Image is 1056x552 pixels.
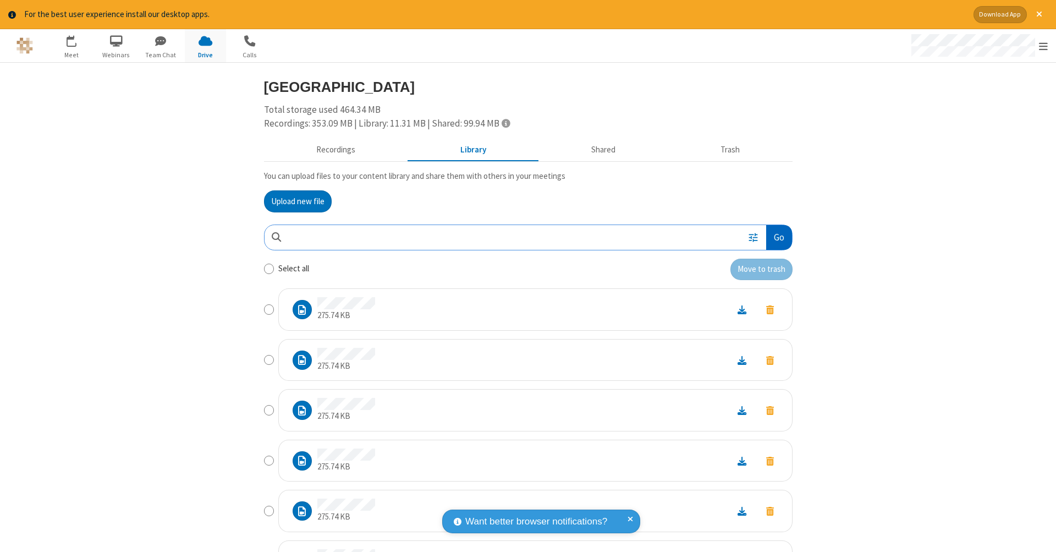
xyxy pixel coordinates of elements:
button: Upload new file [264,190,332,212]
button: Close alert [1031,6,1048,23]
button: Recorded meetings [264,139,408,160]
button: Go [766,225,791,250]
img: QA Selenium DO NOT DELETE OR CHANGE [16,37,33,54]
button: Move to trash [730,259,793,281]
span: Want better browser notifications? [465,515,607,529]
div: 1 [74,35,81,43]
button: Move to trash [756,403,784,418]
div: For the best user experience install our desktop apps. [24,8,965,21]
button: Move to trash [756,453,784,468]
button: Move to trash [756,302,784,317]
label: Select all [278,263,309,275]
div: Total storage used 464.34 MB [264,103,793,131]
span: Totals displayed include files that have been moved to the trash. [502,118,510,128]
button: Content library [408,139,539,160]
button: Shared during meetings [539,139,668,160]
div: Open menu [901,29,1056,62]
button: Logo [4,29,45,62]
a: Download file [728,354,756,367]
p: 275.74 KB [317,309,375,322]
a: Download file [728,455,756,467]
p: 275.74 KB [317,410,375,423]
p: 275.74 KB [317,360,375,373]
span: Team Chat [140,50,182,60]
button: Download App [974,6,1027,23]
span: Drive [185,50,226,60]
button: Trash [668,139,793,160]
button: Move to trash [756,504,784,518]
span: Webinars [96,50,137,60]
p: 275.74 KB [317,511,375,523]
a: Download file [728,404,756,417]
button: Move to trash [756,353,784,368]
p: 275.74 KB [317,461,375,473]
h3: [GEOGRAPHIC_DATA] [264,79,793,95]
span: Calls [229,50,271,60]
div: Recordings: 353.09 MB | Library: 11.31 MB | Shared: 99.94 MB [264,117,793,131]
a: Download file [728,505,756,517]
p: You can upload files to your content library and share them with others in your meetings [264,170,793,183]
a: Download file [728,303,756,316]
span: Meet [51,50,92,60]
